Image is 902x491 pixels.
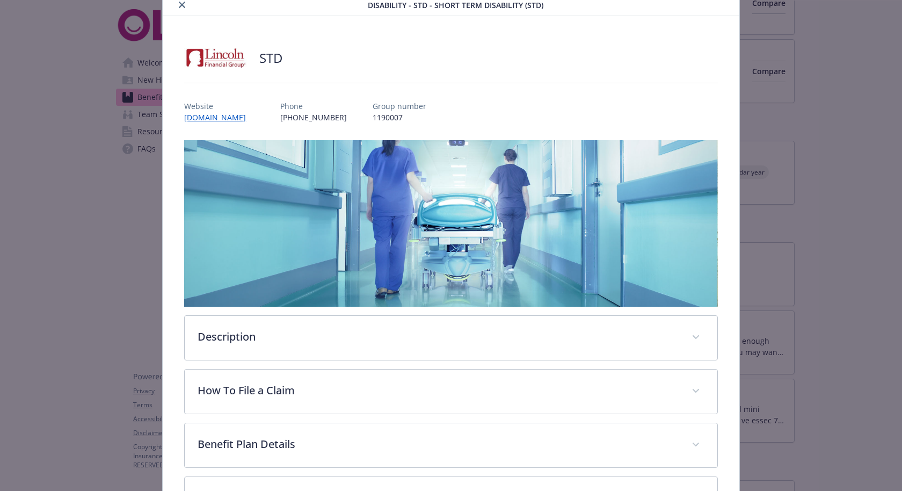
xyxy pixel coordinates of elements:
[185,316,717,360] div: Description
[184,112,254,122] a: [DOMAIN_NAME]
[259,49,282,67] h2: STD
[184,100,254,112] p: Website
[373,100,426,112] p: Group number
[280,112,347,123] p: [PHONE_NUMBER]
[280,100,347,112] p: Phone
[198,382,678,399] p: How To File a Claim
[185,423,717,467] div: Benefit Plan Details
[373,112,426,123] p: 1190007
[198,436,678,452] p: Benefit Plan Details
[198,329,678,345] p: Description
[185,370,717,414] div: How To File a Claim
[184,42,249,74] img: Lincoln Financial Group
[184,140,717,307] img: banner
